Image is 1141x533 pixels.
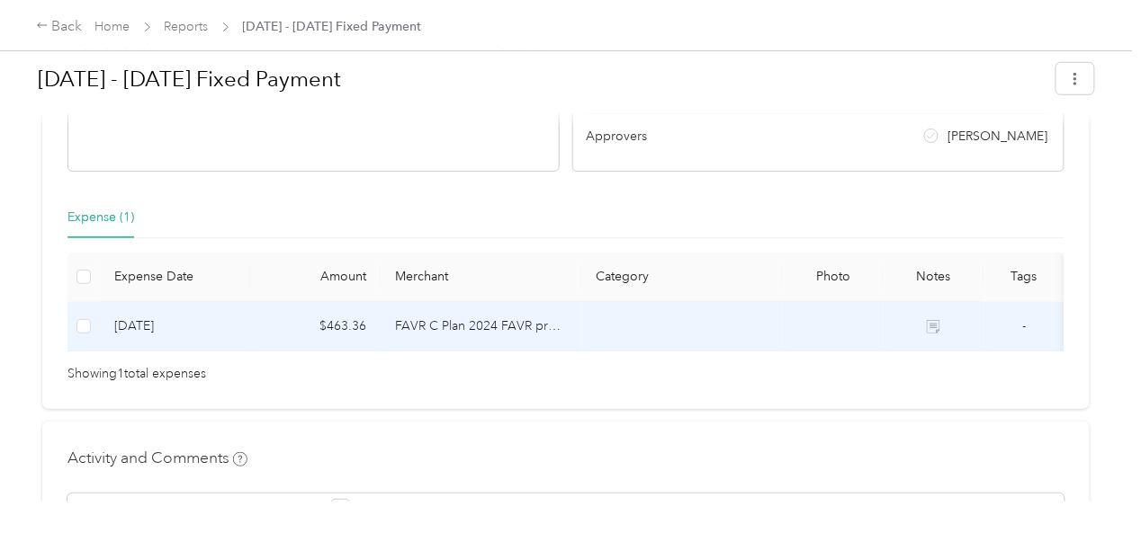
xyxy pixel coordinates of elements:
h1: Sep 1 - 30, 2025 Fixed Payment [38,58,1044,101]
td: FAVR C Plan 2024 FAVR program [381,302,581,351]
span: Showing 1 total expenses [67,364,206,384]
th: Photo [783,253,884,302]
div: Expense (1) [67,208,134,227]
td: $463.36 [250,302,381,351]
div: Back [36,16,83,38]
th: Merchant [381,253,581,302]
td: - [984,302,1065,351]
div: Tags [999,269,1050,284]
span: [DATE] - [DATE] Fixed Payment [243,17,422,36]
td: 9-2-2025 [100,302,251,351]
th: Category [582,253,783,302]
a: Home [95,19,130,34]
a: Reports [165,19,209,34]
th: Amount [250,253,381,302]
th: Expense Date [100,253,251,302]
span: [PERSON_NAME] [948,127,1048,146]
span: - [1022,318,1026,333]
span: Approvers [586,127,647,146]
th: Notes [884,253,984,302]
iframe: Everlance-gr Chat Button Frame [1040,432,1141,533]
th: Tags [984,253,1065,302]
h4: Activity and Comments [67,447,247,469]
